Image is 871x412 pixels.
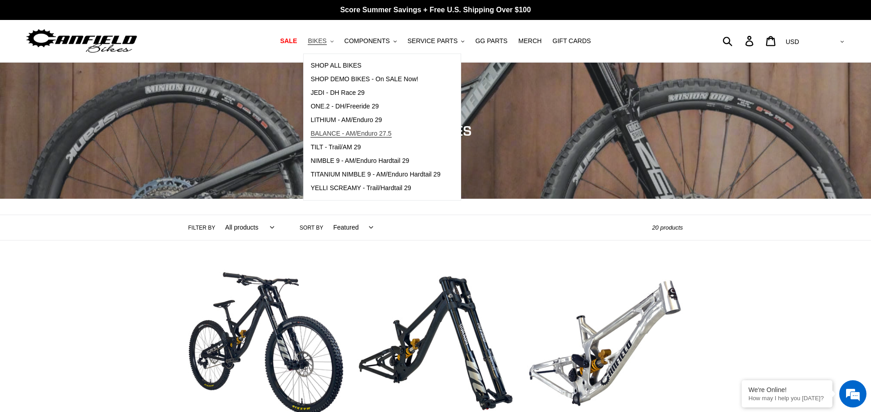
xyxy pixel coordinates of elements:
[310,171,440,178] span: TITANIUM NIMBLE 9 - AM/Enduro Hardtail 29
[728,31,751,51] input: Search
[300,224,323,232] label: Sort by
[748,386,826,393] div: We're Online!
[310,103,379,110] span: ONE.2 - DH/Freeride 29
[304,141,447,154] a: TILT - Trail/AM 29
[304,168,447,181] a: TITANIUM NIMBLE 9 - AM/Enduro Hardtail 29
[276,35,301,47] a: SALE
[652,224,683,231] span: 20 products
[188,224,216,232] label: Filter by
[518,37,541,45] span: MERCH
[280,37,297,45] span: SALE
[344,37,390,45] span: COMPONENTS
[304,127,447,141] a: BALANCE - AM/Enduro 27.5
[310,143,361,151] span: TILT - Trail/AM 29
[304,154,447,168] a: NIMBLE 9 - AM/Enduro Hardtail 29
[471,35,512,47] a: GG PARTS
[304,100,447,113] a: ONE.2 - DH/Freeride 29
[310,75,418,83] span: SHOP DEMO BIKES - On SALE Now!
[303,35,338,47] button: BIKES
[304,113,447,127] a: LITHIUM - AM/Enduro 29
[304,59,447,73] a: SHOP ALL BIKES
[514,35,546,47] a: MERCH
[310,184,411,192] span: YELLI SCREAMY - Trail/Hardtail 29
[403,35,469,47] button: SERVICE PARTS
[304,73,447,86] a: SHOP DEMO BIKES - On SALE Now!
[548,35,595,47] a: GIFT CARDS
[310,130,391,137] span: BALANCE - AM/Enduro 27.5
[552,37,591,45] span: GIFT CARDS
[310,62,361,69] span: SHOP ALL BIKES
[310,89,364,97] span: JEDI - DH Race 29
[340,35,401,47] button: COMPONENTS
[310,157,409,165] span: NIMBLE 9 - AM/Enduro Hardtail 29
[25,27,138,55] img: Canfield Bikes
[475,37,507,45] span: GG PARTS
[310,116,382,124] span: LITHIUM - AM/Enduro 29
[304,86,447,100] a: JEDI - DH Race 29
[408,37,458,45] span: SERVICE PARTS
[308,37,326,45] span: BIKES
[748,395,826,402] p: How may I help you today?
[304,181,447,195] a: YELLI SCREAMY - Trail/Hardtail 29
